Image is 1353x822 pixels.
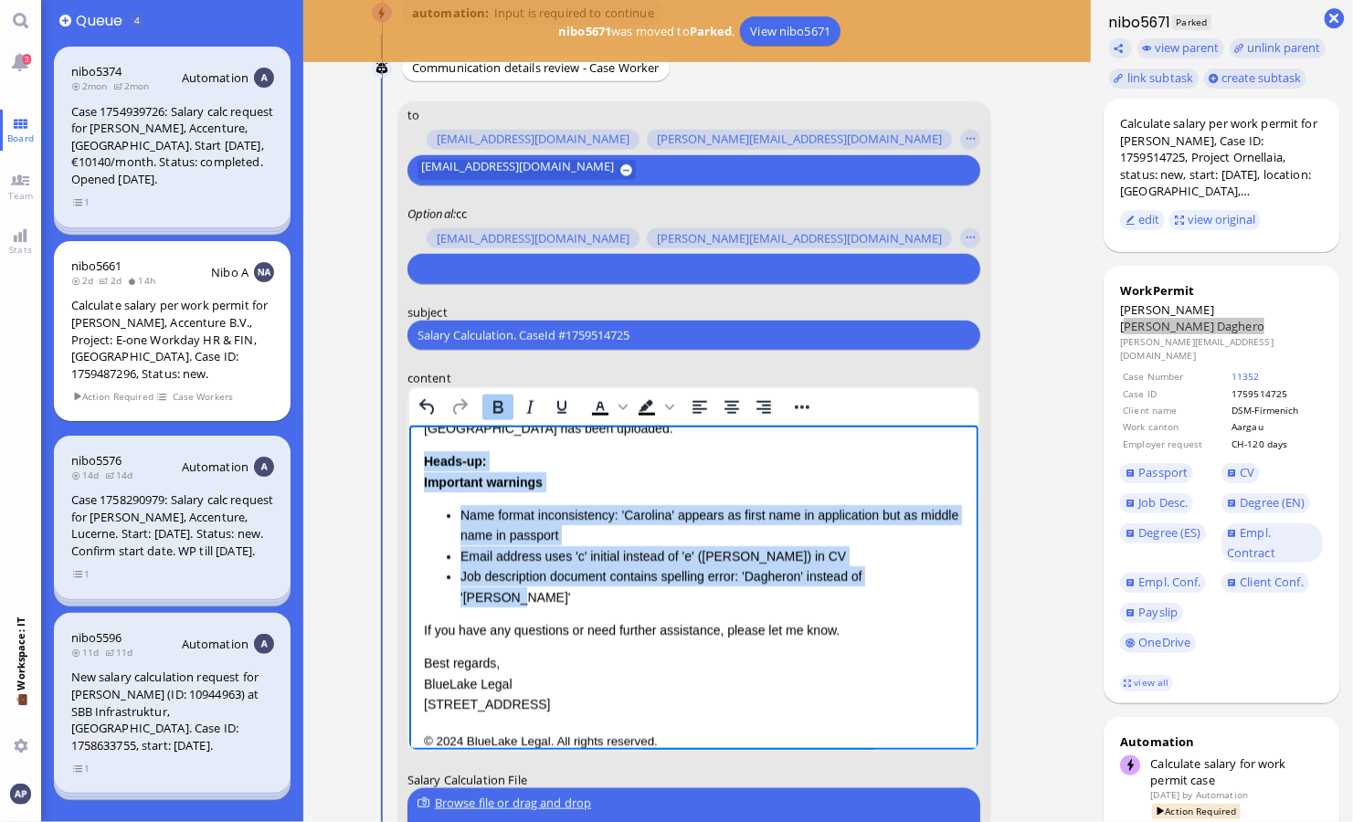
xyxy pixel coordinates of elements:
span: [PERSON_NAME][EMAIL_ADDRESS][DOMAIN_NAME] [656,232,941,247]
button: [PERSON_NAME][EMAIL_ADDRESS][DOMAIN_NAME] [646,228,951,248]
a: Degree (ES) [1120,523,1206,543]
span: to [407,107,418,123]
span: 2mon [71,79,113,92]
button: unlink parent [1230,38,1327,58]
img: You [10,784,30,804]
span: Salary Calculation File [407,773,526,789]
img: Aut [254,68,274,88]
span: Nibo A [211,264,248,280]
a: CV [1221,463,1260,483]
span: view 1 items [72,566,90,582]
span: 11d [71,646,105,659]
td: Aargau [1231,419,1321,434]
p: If you have any questions or need further assistance, please let me know. [15,195,555,215]
iframe: Rich Text Area [408,426,978,750]
a: nibo5661 [71,258,122,274]
span: Action Required [72,389,154,405]
span: 2d [99,274,127,287]
li: Email address uses 'c' initial instead of 'e' ([PERSON_NAME]) in CV [51,121,555,141]
img: NA [254,262,274,282]
button: Align left [683,395,714,420]
li: Name format inconsistency: 'Carolina' appears as first name in application but as middle name in ... [51,79,555,121]
span: Payslip [1138,604,1178,620]
span: Degree (ES) [1138,524,1200,541]
td: 1759514725 [1231,386,1321,401]
button: view parent [1137,38,1225,58]
button: Italic [513,395,544,420]
span: [EMAIL_ADDRESS][DOMAIN_NAME] [420,160,613,180]
b: Parked [690,23,733,39]
button: Reveal or hide additional toolbar items [786,395,817,420]
span: Daghero [1217,318,1264,334]
span: subject [407,304,447,321]
span: Action Required [1152,804,1241,819]
div: WorkPermit [1120,282,1323,299]
button: [EMAIL_ADDRESS][DOMAIN_NAME] [427,130,640,150]
a: Degree (EN) [1221,493,1310,513]
td: Employer request [1122,437,1229,451]
task-group-action-menu: link subtask [1109,68,1199,89]
span: Case Workers [172,389,234,405]
span: by [1183,788,1193,801]
span: nibo5596 [71,629,122,646]
span: 11d [105,646,139,659]
td: DSM-Firmenich [1231,403,1321,417]
a: nibo5374 [71,63,122,79]
span: Board [3,132,38,144]
td: Work canton [1122,419,1229,434]
span: Automation [182,69,248,86]
span: CV [1240,464,1254,480]
span: Automation [182,458,248,475]
small: © 2024 BlueLake Legal. All rights reserved. [15,309,248,322]
button: Copy ticket nibo5671 link to clipboard [1109,38,1133,58]
a: OneDrive [1120,633,1196,653]
div: Browse file or drag and drop [418,794,970,813]
span: link subtask [1127,69,1194,86]
td: Case ID [1122,386,1229,401]
strong: Important warnings [15,49,133,64]
span: 14h [127,274,161,287]
span: 2mon [113,79,155,92]
button: Align right [747,395,778,420]
div: Text color Black [584,395,629,420]
div: Automation [1120,733,1323,750]
span: Automation [182,636,248,652]
span: 14d [105,469,139,481]
span: Degree (EN) [1240,494,1305,511]
button: Underline [545,395,576,420]
button: [EMAIL_ADDRESS][DOMAIN_NAME] [427,228,640,248]
span: [EMAIL_ADDRESS][DOMAIN_NAME] [437,132,629,147]
span: Queue [76,10,128,31]
span: Client Conf. [1240,574,1304,590]
span: 2d [71,274,100,287]
span: automation@bluelakelegal.com [1196,788,1248,801]
div: Calculate salary per work permit for [PERSON_NAME], Case ID: 1759514725, Project Ornellaia, statu... [1120,115,1323,200]
b: nibo5671 [558,23,611,39]
span: view 1 items [72,761,90,776]
button: [EMAIL_ADDRESS][DOMAIN_NAME] [418,160,636,180]
span: 3 [23,54,31,65]
span: Empl. Conf. [1138,574,1200,590]
button: Redo [443,395,474,420]
a: nibo5576 [71,452,122,469]
div: Background color Black [630,395,676,420]
span: Passport [1138,464,1188,480]
a: Empl. Conf. [1120,573,1206,593]
td: CH-120 days [1231,437,1321,451]
span: 4 [134,14,140,26]
a: Job Desc. [1120,493,1193,513]
span: [DATE] [1151,788,1180,801]
dd: [PERSON_NAME][EMAIL_ADDRESS][DOMAIN_NAME] [1120,335,1323,362]
span: Team [4,189,38,202]
div: Calculate salary for work permit case [1151,755,1324,788]
td: Case Number [1122,369,1229,384]
button: edit [1120,210,1165,230]
img: Aut [254,457,274,477]
span: Optional [407,205,452,222]
button: Align center [715,395,746,420]
button: Add [59,15,71,26]
span: Empl. Contract [1227,524,1275,561]
td: Client name [1122,403,1229,417]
